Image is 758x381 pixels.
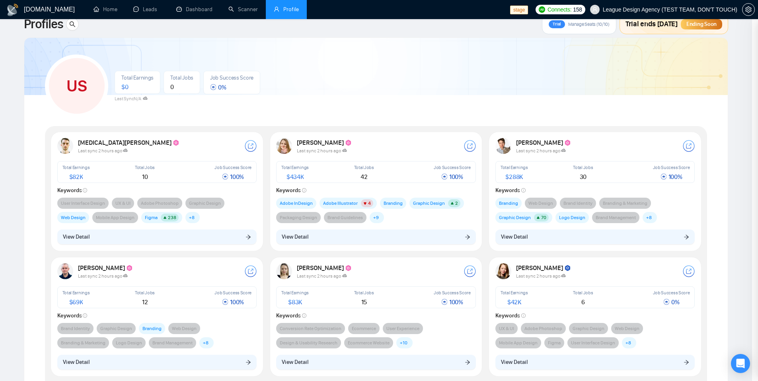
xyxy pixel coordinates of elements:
[573,5,582,14] span: 158
[176,6,212,13] a: dashboardDashboard
[742,6,755,13] a: setting
[510,6,528,14] span: stage
[94,6,117,13] a: homeHome
[133,6,160,13] a: messageLeads
[6,4,19,16] img: logo
[283,6,299,13] span: Profile
[539,6,545,13] img: upwork-logo.png
[274,6,279,12] span: user
[592,7,598,12] span: user
[742,3,755,16] button: setting
[731,354,750,373] div: Open Intercom Messenger
[548,5,571,14] span: Connects:
[228,6,258,13] a: searchScanner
